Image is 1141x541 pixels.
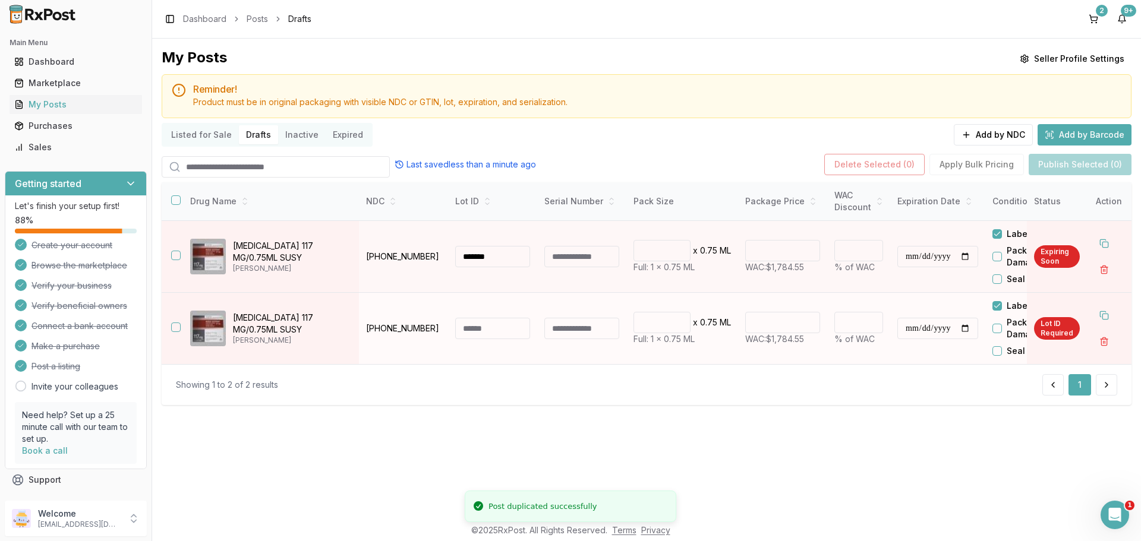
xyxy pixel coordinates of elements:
[31,300,127,312] span: Verify beneficial owners
[700,317,717,328] p: 0.75
[5,52,147,71] button: Dashboard
[366,251,441,262] p: [PHONE_NUMBER]
[1112,10,1131,29] button: 9+
[5,138,147,157] button: Sales
[31,320,128,332] span: Connect a bank account
[834,189,883,213] div: WAC Discount
[22,445,68,455] a: Book a call
[5,116,147,135] button: Purchases
[1038,124,1131,145] button: Add by Barcode
[15,214,33,226] span: 88 %
[22,409,130,445] p: Need help? Set up a 25 minute call with our team to set up.
[1125,501,1134,510] span: 1
[1084,10,1103,29] button: 2
[326,125,370,144] button: Expired
[1096,5,1108,17] div: 2
[5,74,147,93] button: Marketplace
[366,322,441,334] p: [PHONE_NUMBER]
[693,317,698,328] p: x
[31,280,112,292] span: Verify your business
[183,13,311,25] nav: breadcrumb
[278,125,326,144] button: Inactive
[745,262,804,272] span: WAC: $1,784.55
[31,360,80,372] span: Post a listing
[745,195,820,207] div: Package Price
[488,501,597,512] div: Post duplicated successfully
[14,141,137,153] div: Sales
[395,159,536,170] div: Last saved less than a minute ago
[745,334,804,344] span: WAC: $1,784.55
[1101,501,1129,529] iframe: Intercom live chat
[239,125,278,144] button: Drafts
[1121,5,1136,17] div: 9+
[5,469,147,491] button: Support
[612,525,636,535] a: Terms
[183,13,226,25] a: Dashboard
[1007,345,1057,357] label: Seal Broken
[10,94,142,115] a: My Posts
[720,317,731,328] p: ML
[190,311,226,346] img: Invega Sustenna 117 MG/0.75ML SUSY
[1007,228,1066,240] label: Label Residue
[10,115,142,137] a: Purchases
[247,13,268,25] a: Posts
[190,239,226,274] img: Invega Sustenna 117 MG/0.75ML SUSY
[5,5,81,24] img: RxPost Logo
[5,491,147,512] button: Feedback
[31,239,112,251] span: Create your account
[641,525,670,535] a: Privacy
[164,125,239,144] button: Listed for Sale
[10,51,142,72] a: Dashboard
[15,176,81,191] h3: Getting started
[15,200,137,212] p: Let's finish your setup first!
[14,77,137,89] div: Marketplace
[626,182,738,221] th: Pack Size
[700,245,717,257] p: 0.75
[1086,182,1131,221] th: Action
[1093,259,1115,280] button: Delete
[834,262,875,272] span: % of WAC
[366,195,441,207] div: NDC
[1007,300,1066,312] label: Label Residue
[1034,245,1080,268] div: Expiring Soon
[1013,48,1131,69] button: Seller Profile Settings
[31,260,127,271] span: Browse the marketplace
[233,312,349,336] p: [MEDICAL_DATA] 117 MG/0.75ML SUSY
[1007,273,1057,285] label: Seal Broken
[1027,182,1087,221] th: Status
[14,99,137,110] div: My Posts
[633,262,695,272] span: Full: 1 x 0.75 ML
[190,195,349,207] div: Drug Name
[954,124,1033,145] button: Add by NDC
[10,38,142,48] h2: Main Menu
[10,72,142,94] a: Marketplace
[193,84,1121,94] h5: Reminder!
[1007,245,1074,268] label: Package Damaged
[14,120,137,132] div: Purchases
[14,56,137,68] div: Dashboard
[10,137,142,158] a: Sales
[38,508,121,520] p: Welcome
[1068,374,1091,396] button: 1
[176,379,278,391] div: Showing 1 to 2 of 2 results
[1093,233,1115,254] button: Duplicate
[1007,317,1074,340] label: Package Damaged
[633,334,695,344] span: Full: 1 x 0.75 ML
[31,381,118,393] a: Invite your colleagues
[834,334,875,344] span: % of WAC
[693,245,698,257] p: x
[29,495,69,507] span: Feedback
[5,95,147,114] button: My Posts
[1034,317,1080,340] div: Lot ID Required
[720,245,731,257] p: ML
[1093,331,1115,352] button: Delete
[162,48,227,69] div: My Posts
[12,509,31,528] img: User avatar
[288,13,311,25] span: Drafts
[233,240,349,264] p: [MEDICAL_DATA] 117 MG/0.75ML SUSY
[544,195,619,207] div: Serial Number
[233,336,349,345] p: [PERSON_NAME]
[193,96,1121,108] div: Product must be in original packaging with visible NDC or GTIN, lot, expiration, and serialization.
[985,182,1074,221] th: Condition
